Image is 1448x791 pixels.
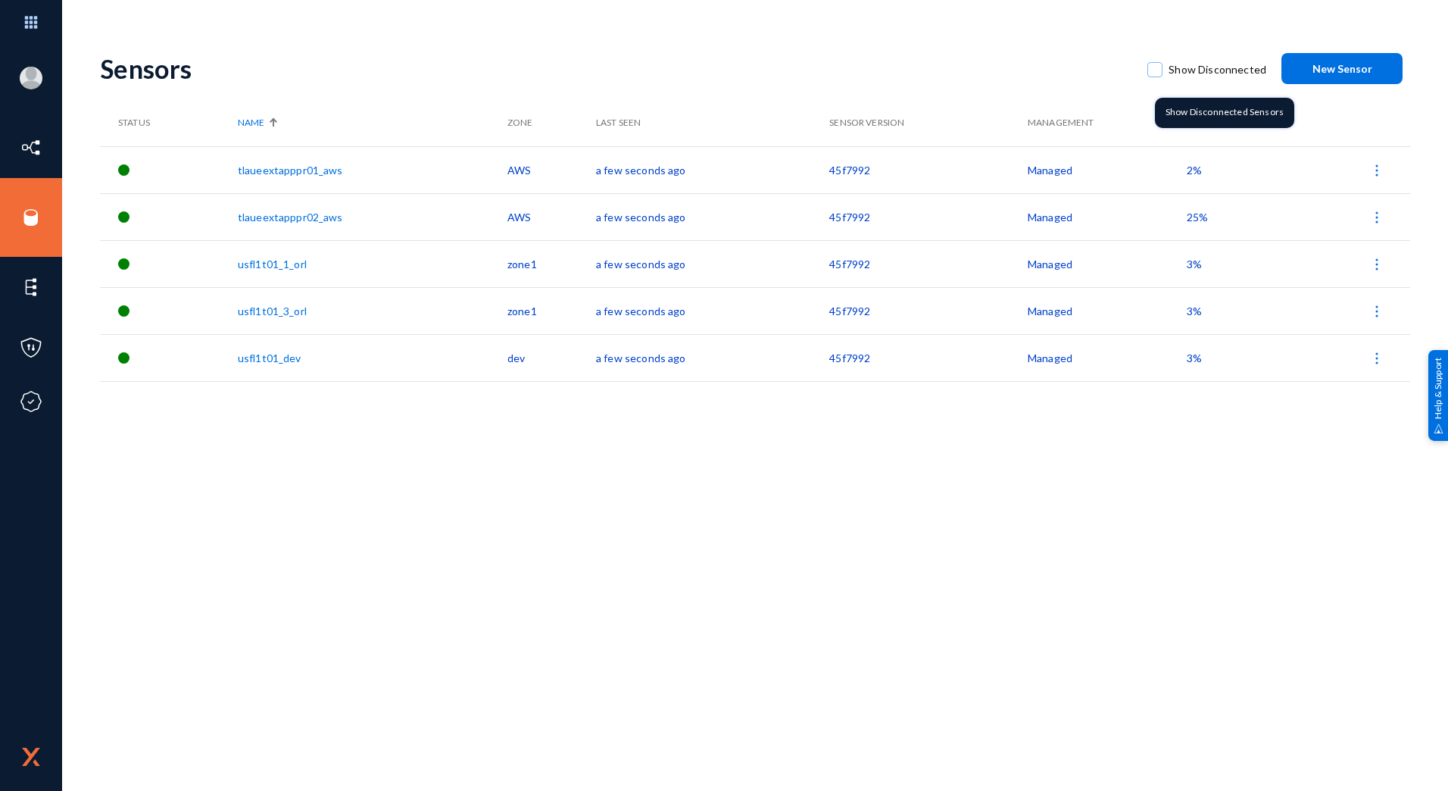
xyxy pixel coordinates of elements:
td: a few seconds ago [596,287,829,334]
th: Zone [507,99,596,146]
td: Managed [1028,287,1187,334]
td: AWS [507,193,596,240]
td: zone1 [507,240,596,287]
div: Help & Support [1428,350,1448,441]
td: 45f7992 [829,334,1028,381]
a: usfl1t01_dev [238,352,301,364]
a: tlaueextapppr01_aws [238,164,343,177]
span: Name [238,116,264,130]
td: a few seconds ago [596,146,829,193]
a: tlaueextapppr02_aws [238,211,343,224]
th: Sensor Version [829,99,1028,146]
td: a few seconds ago [596,193,829,240]
img: icon-policies.svg [20,336,42,359]
div: Show Disconnected Sensors [1155,98,1294,128]
span: 3% [1187,352,1202,364]
img: icon-more.svg [1369,210,1384,225]
th: Last Seen [596,99,829,146]
span: 3% [1187,305,1202,317]
td: AWS [507,146,596,193]
div: Sensors [100,53,1132,84]
span: 3% [1187,258,1202,270]
img: icon-more.svg [1369,257,1384,272]
th: Status [100,99,238,146]
a: usfl1t01_3_orl [238,305,307,317]
td: zone1 [507,287,596,334]
img: icon-more.svg [1369,351,1384,366]
td: 45f7992 [829,287,1028,334]
td: 45f7992 [829,193,1028,240]
img: app launcher [8,6,54,39]
span: New Sensor [1312,62,1372,75]
img: icon-more.svg [1369,163,1384,178]
td: dev [507,334,596,381]
td: Managed [1028,146,1187,193]
td: Managed [1028,334,1187,381]
img: blank-profile-picture.png [20,67,42,89]
img: icon-inventory.svg [20,136,42,159]
a: usfl1t01_1_orl [238,258,307,270]
td: 45f7992 [829,240,1028,287]
img: icon-more.svg [1369,304,1384,319]
td: 45f7992 [829,146,1028,193]
span: 2% [1187,164,1202,177]
img: icon-compliance.svg [20,390,42,413]
th: Management [1028,99,1187,146]
td: a few seconds ago [596,240,829,287]
img: help_support.svg [1434,424,1443,433]
span: 25% [1187,211,1208,224]
img: icon-sources.svg [20,206,42,229]
img: icon-elements.svg [20,276,42,299]
td: Managed [1028,193,1187,240]
td: a few seconds ago [596,334,829,381]
button: New Sensor [1281,53,1403,84]
div: Name [238,116,500,130]
span: Show Disconnected [1169,58,1266,81]
td: Managed [1028,240,1187,287]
